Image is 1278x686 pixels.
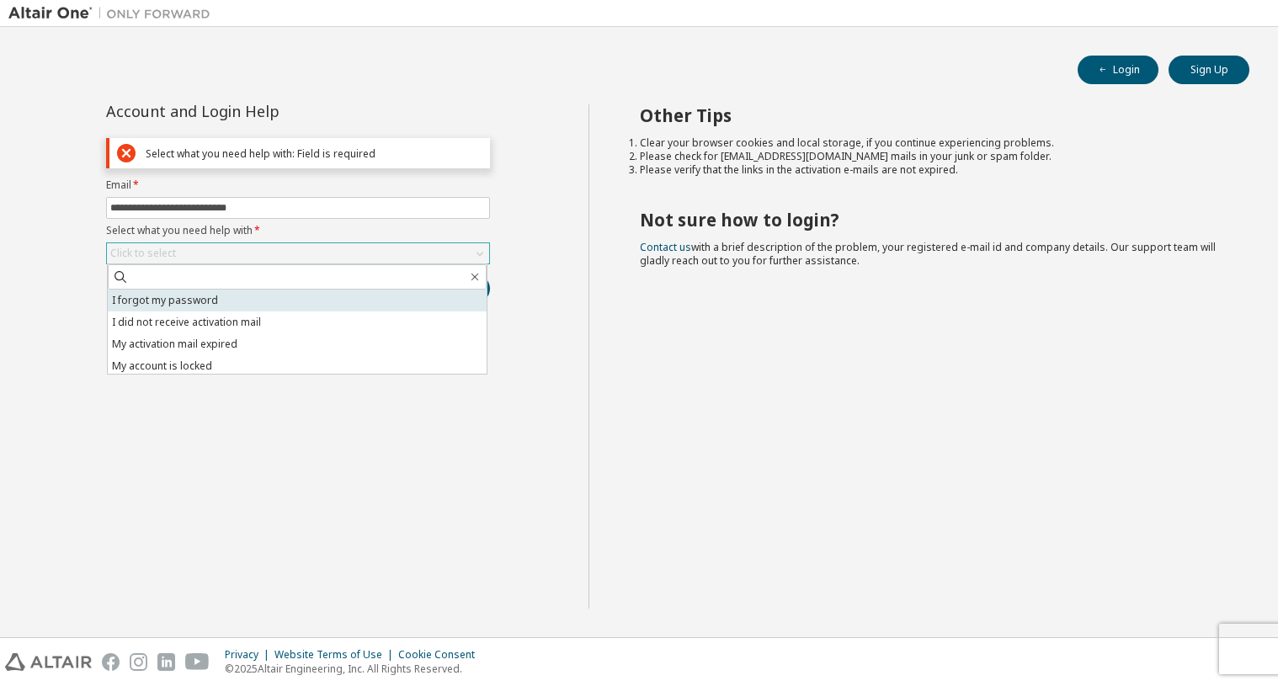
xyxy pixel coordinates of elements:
[185,653,210,671] img: youtube.svg
[640,209,1220,231] h2: Not sure how to login?
[1078,56,1158,84] button: Login
[274,648,398,662] div: Website Terms of Use
[106,224,490,237] label: Select what you need help with
[640,240,691,254] a: Contact us
[8,5,219,22] img: Altair One
[640,240,1216,268] span: with a brief description of the problem, your registered e-mail id and company details. Our suppo...
[225,662,485,676] p: © 2025 Altair Engineering, Inc. All Rights Reserved.
[640,150,1220,163] li: Please check for [EMAIL_ADDRESS][DOMAIN_NAME] mails in your junk or spam folder.
[106,104,413,118] div: Account and Login Help
[130,653,147,671] img: instagram.svg
[5,653,92,671] img: altair_logo.svg
[106,178,490,192] label: Email
[110,247,176,260] div: Click to select
[102,653,120,671] img: facebook.svg
[640,104,1220,126] h2: Other Tips
[1169,56,1249,84] button: Sign Up
[108,290,487,311] li: I forgot my password
[157,653,175,671] img: linkedin.svg
[640,136,1220,150] li: Clear your browser cookies and local storage, if you continue experiencing problems.
[398,648,485,662] div: Cookie Consent
[640,163,1220,177] li: Please verify that the links in the activation e-mails are not expired.
[107,243,489,263] div: Click to select
[225,648,274,662] div: Privacy
[146,147,482,160] div: Select what you need help with: Field is required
